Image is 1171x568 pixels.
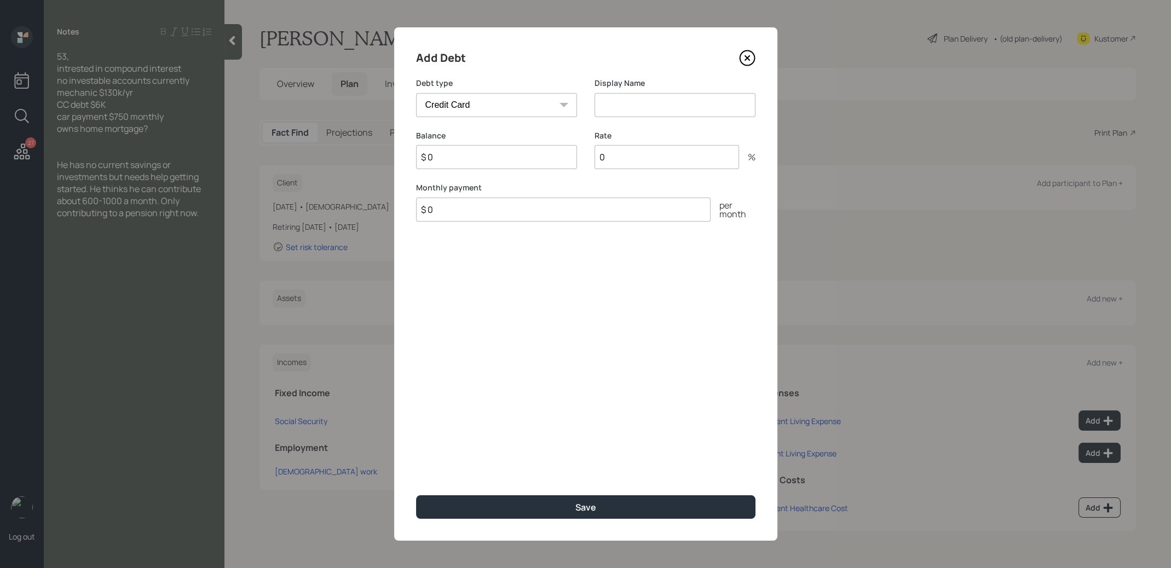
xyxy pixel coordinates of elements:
div: % [739,153,755,161]
label: Monthly payment [416,182,755,193]
label: Display Name [595,78,755,89]
h4: Add Debt [416,49,466,67]
label: Rate [595,130,755,141]
label: Debt type [416,78,577,89]
button: Save [416,495,755,519]
label: Balance [416,130,577,141]
div: Save [575,501,596,513]
div: per month [711,201,755,218]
